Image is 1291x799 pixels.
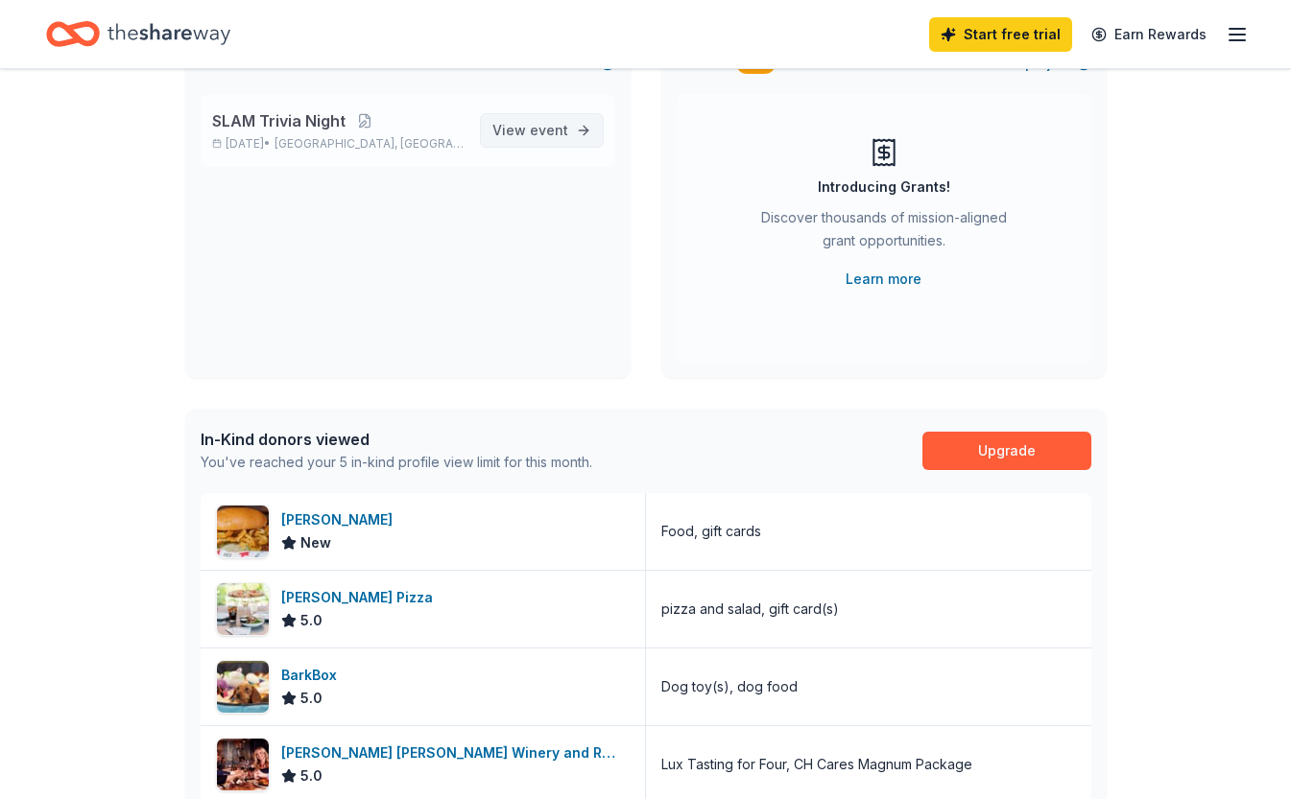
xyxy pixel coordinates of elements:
[217,583,269,635] img: Image for Dewey's Pizza
[46,12,230,57] a: Home
[922,432,1091,470] a: Upgrade
[212,109,346,132] span: SLAM Trivia Night
[530,122,568,138] span: event
[275,136,464,152] span: [GEOGRAPHIC_DATA], [GEOGRAPHIC_DATA]
[661,520,761,543] div: Food, gift cards
[300,687,323,710] span: 5.0
[300,531,331,554] span: New
[753,206,1015,260] div: Discover thousands of mission-aligned grant opportunities.
[201,451,592,474] div: You've reached your 5 in-kind profile view limit for this month.
[281,664,345,687] div: BarkBox
[212,136,465,152] p: [DATE] •
[217,505,269,557] img: Image for Drake's
[281,741,630,764] div: [PERSON_NAME] [PERSON_NAME] Winery and Restaurants
[217,739,269,790] img: Image for Cooper's Hawk Winery and Restaurants
[929,17,1072,52] a: Start free trial
[480,113,604,148] a: View event
[661,675,798,698] div: Dog toy(s), dog food
[201,428,592,451] div: In-Kind donors viewed
[281,508,400,531] div: [PERSON_NAME]
[492,119,568,142] span: View
[846,268,921,291] a: Learn more
[818,176,950,199] div: Introducing Grants!
[300,764,323,787] span: 5.0
[1080,17,1218,52] a: Earn Rewards
[661,598,839,621] div: pizza and salad, gift card(s)
[281,586,441,609] div: [PERSON_NAME] Pizza
[300,609,323,632] span: 5.0
[217,661,269,713] img: Image for BarkBox
[661,753,972,776] div: Lux Tasting for Four, CH Cares Magnum Package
